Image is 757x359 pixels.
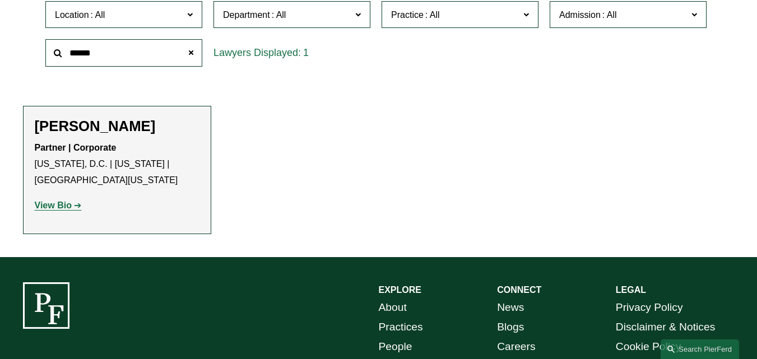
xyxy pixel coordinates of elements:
p: [US_STATE], D.C. | [US_STATE] | [GEOGRAPHIC_DATA][US_STATE] [35,140,200,188]
a: Search this site [661,339,739,359]
strong: EXPLORE [379,285,421,295]
a: About [379,298,407,318]
span: Location [55,10,89,20]
strong: CONNECT [497,285,541,295]
a: Privacy Policy [616,298,683,318]
a: View Bio [35,201,82,210]
a: Disclaimer & Notices [616,318,715,337]
strong: LEGAL [616,285,646,295]
strong: View Bio [35,201,72,210]
span: 1 [303,47,309,58]
span: Admission [559,10,601,20]
a: Cookie Policy [616,337,681,357]
h2: [PERSON_NAME] [35,118,200,135]
a: Practices [379,318,423,337]
a: News [497,298,524,318]
a: Careers [497,337,535,357]
a: People [379,337,412,357]
strong: Partner | Corporate [35,143,117,152]
span: Practice [391,10,424,20]
a: Blogs [497,318,524,337]
span: Department [223,10,270,20]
